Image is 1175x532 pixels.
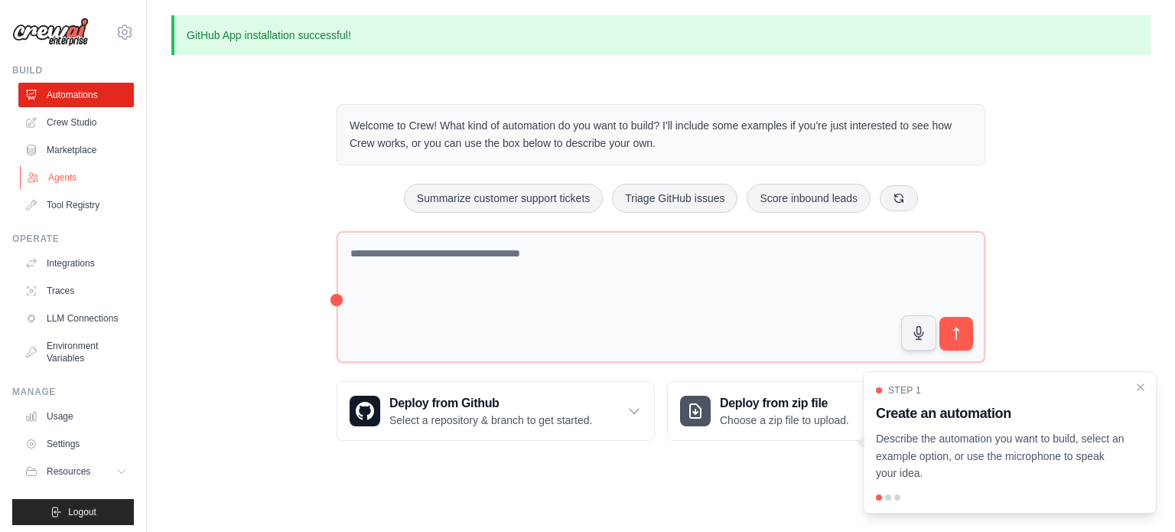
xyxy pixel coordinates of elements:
[876,430,1125,482] p: Describe the automation you want to build, select an example option, or use the microphone to spe...
[389,394,592,413] h3: Deploy from Github
[350,117,972,152] p: Welcome to Crew! What kind of automation do you want to build? I'll include some examples if you'...
[47,465,90,478] span: Resources
[18,404,134,429] a: Usage
[171,15,1151,55] p: GitHub App installation successful!
[18,432,134,456] a: Settings
[404,184,603,213] button: Summarize customer support tickets
[12,233,134,245] div: Operate
[876,403,1125,424] h3: Create an automation
[18,110,134,135] a: Crew Studio
[18,83,134,107] a: Automations
[12,18,89,47] img: Logo
[18,138,134,162] a: Marketplace
[747,184,871,213] button: Score inbound leads
[389,413,592,428] p: Select a repository & branch to get started.
[18,251,134,276] a: Integrations
[12,499,134,525] button: Logout
[12,386,134,398] div: Manage
[888,384,921,397] span: Step 1
[18,459,134,484] button: Resources
[12,64,134,77] div: Build
[18,193,134,217] a: Tool Registry
[68,506,96,518] span: Logout
[20,165,135,190] a: Agents
[18,279,134,303] a: Traces
[18,334,134,370] a: Environment Variables
[1099,459,1175,532] iframe: Chat Widget
[612,184,737,213] button: Triage GitHub issues
[720,413,849,428] p: Choose a zip file to upload.
[18,306,134,331] a: LLM Connections
[720,394,849,413] h3: Deploy from zip file
[1134,381,1147,393] button: Close walkthrough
